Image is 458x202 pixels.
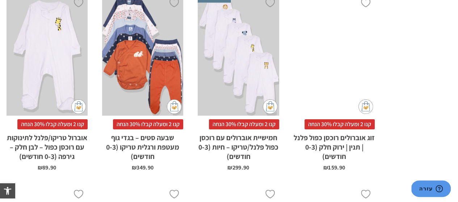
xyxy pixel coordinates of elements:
[294,129,375,161] h2: זוג אוברולים רוכסן כפול פלנל | תנין | ירוק חלק (0-3 חודשים)
[132,164,154,171] bdi: 349.90
[323,164,328,171] span: ₪
[113,119,183,129] span: קנו 2 ומעלה קבלו 30% הנחה
[358,99,373,114] img: cat-mini-atc.png
[209,119,279,129] span: קנו 2 ומעלה קבלו 30% הנחה
[227,164,249,171] bdi: 299.90
[132,164,136,171] span: ₪
[323,164,345,171] bdi: 159.90
[71,99,86,114] img: cat-mini-atc.png
[227,164,232,171] span: ₪
[263,99,277,114] img: cat-mini-atc.png
[38,164,42,171] span: ₪
[7,129,88,161] h2: אוברול טריקו/פלנל לתינוקות עם רוכסן כפול – לבן חלק – גירפה (0-3 חודשים)
[304,119,375,129] span: קנו 2 ומעלה קבלו 30% הנחה
[167,99,181,114] img: cat-mini-atc.png
[198,129,279,161] h2: חמישיית אוברולים עם רוכסן כפול פלנל/טריקו – חיות (0-3 חודשים)
[38,164,56,171] bdi: 89.90
[411,180,451,198] iframe: פותח יישומון שאפשר לשוחח בו בצ'אט עם אחד הנציגים שלנו
[102,129,183,161] h2: שבעה סטים – בגדי גוף מעטפת ורגלית טריקו (0-3 חודשים)
[17,119,88,129] span: קנו 2 ומעלה קבלו 30% הנחה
